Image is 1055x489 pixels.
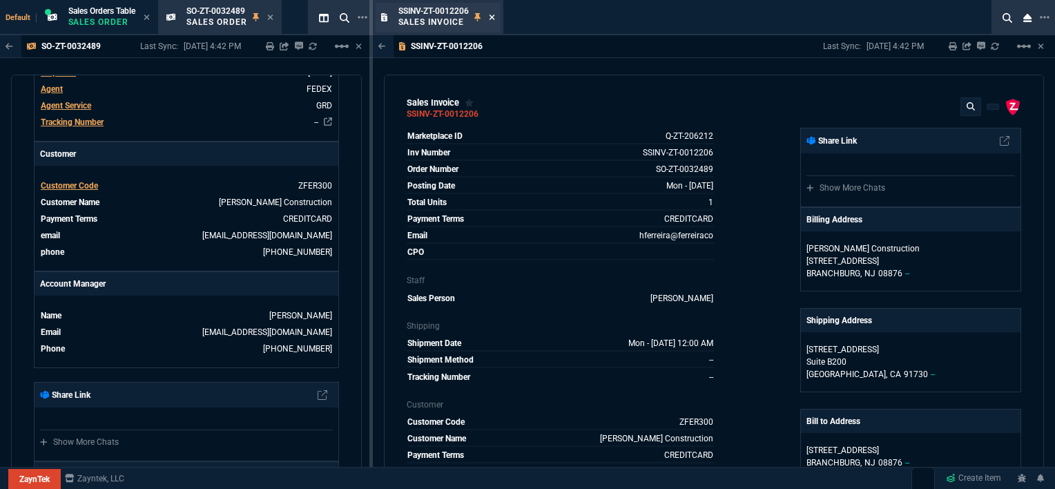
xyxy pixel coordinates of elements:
[333,38,350,55] mat-icon: Example home icon
[407,336,714,352] tr: undefined
[407,353,714,368] tr: undefined
[407,338,461,348] span: Shipment Date
[823,41,867,52] p: Last Sync:
[40,115,333,129] tr: undefined
[407,320,714,332] p: Shipping
[407,399,714,411] p: Customer
[940,468,1007,489] a: Create Item
[407,231,427,240] span: Email
[407,198,447,207] span: Total Units
[878,269,902,278] span: 08876
[398,17,467,28] p: Sales Invoice
[6,13,37,22] span: Default
[407,129,714,144] tr: See Marketplace Order
[997,10,1018,26] nx-icon: Search
[407,97,474,108] div: Sales Invoice
[298,181,332,191] span: ZFER300
[407,247,424,257] span: CPO
[628,338,713,348] span: 2025-09-22T00:00:00.000Z
[407,214,464,224] span: Payment Terms
[890,370,901,379] span: CA
[407,146,714,161] tr: See Marketplace Order
[1016,38,1032,55] mat-icon: Example home icon
[407,162,714,178] tr: See Marketplace Order
[806,370,887,379] span: [GEOGRAPHIC_DATA],
[711,247,713,257] span: hferreira@ferreiraconstruction.com
[40,342,333,356] tr: undefined
[931,370,935,379] span: --
[407,434,466,443] span: Customer Name
[40,245,333,259] tr: 9083334181
[664,214,713,224] span: CREDITCARD
[407,415,714,430] tr: undefined
[600,434,713,443] a: Ferreira Construction
[905,458,909,468] span: --
[679,417,713,427] span: ZFER300
[407,212,714,227] tr: undefined
[407,131,463,141] span: Marketplace ID
[407,417,465,427] span: Customer Code
[41,68,76,77] span: Ship Date
[643,148,713,157] a: See Marketplace Order
[407,195,714,211] tr: undefined
[407,274,714,287] p: Staff
[6,41,13,51] nx-icon: Back to Table
[656,164,713,174] a: See Marketplace Order
[709,355,713,365] span: --
[269,311,332,320] a: [PERSON_NAME]
[68,6,135,16] span: Sales Orders Table
[489,12,495,23] nx-icon: Close Tab
[316,101,332,111] span: GRD
[1038,41,1044,52] a: Hide Workbench
[40,82,333,96] tr: undefined
[407,291,714,305] tr: undefined
[806,269,862,278] span: BRANCHBURG,
[398,6,469,16] span: SSINV-ZT-0012206
[904,370,928,379] span: 91730
[1040,11,1049,24] nx-icon: Open New Tab
[334,10,355,26] nx-icon: Search
[639,231,713,240] span: hferreira@ferreiraconstruction.com
[407,372,470,382] span: Tracking Number
[307,84,332,94] span: FEDEX
[806,314,872,327] p: Shipping Address
[1018,10,1037,26] nx-icon: Close Workbench
[40,179,333,193] tr: undefined
[283,214,332,224] span: CREDITCARD
[358,11,367,24] nx-icon: Open New Tab
[407,179,714,194] tr: Posting Date
[407,294,455,303] span: Sales Person
[186,17,247,28] p: Sales Order
[407,450,464,460] span: Payment Terms
[219,198,332,207] a: Ferreira Construction
[806,242,939,255] p: [PERSON_NAME] Construction
[356,41,362,52] a: Hide Workbench
[40,309,333,323] tr: undefined
[708,198,713,207] span: 1
[184,41,241,52] p: [DATE] 4:42 PM
[41,198,99,207] span: Customer Name
[140,41,184,52] p: Last Sync:
[407,229,714,244] tr: hferreira@ferreiraconstruction.com
[267,12,273,23] nx-icon: Close Tab
[411,41,483,52] p: SSINV-ZT-0012206
[41,41,101,52] p: SO-ZT-0032489
[867,41,924,52] p: [DATE] 4:42 PM
[407,181,455,191] span: Posting Date
[407,432,714,447] tr: undefined
[878,458,902,468] span: 08876
[709,372,713,382] a: --
[806,213,862,226] p: Billing Address
[465,97,474,108] div: Add to Watchlist
[806,356,1015,368] p: Suite B200
[905,269,909,278] span: --
[378,41,386,51] nx-icon: Back to Table
[864,458,875,468] span: NJ
[666,181,713,191] span: Posting Date
[864,269,875,278] span: NJ
[40,99,333,113] tr: undefined
[202,327,332,337] a: [EMAIL_ADDRESS][DOMAIN_NAME]
[40,389,90,401] p: Share Link
[407,148,450,157] span: Inv Number
[202,231,332,240] a: [EMAIL_ADDRESS][DOMAIN_NAME]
